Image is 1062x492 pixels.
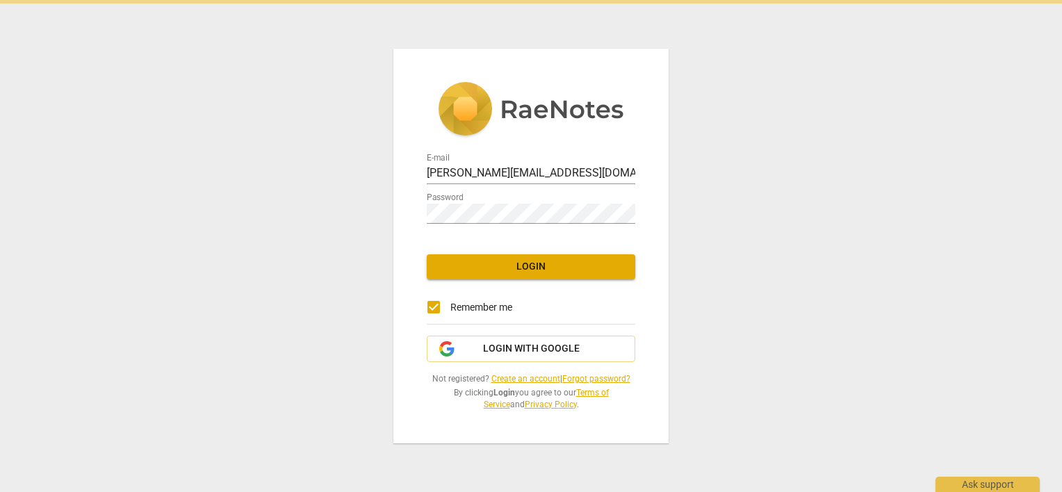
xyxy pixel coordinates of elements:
[493,388,515,397] b: Login
[525,400,577,409] a: Privacy Policy
[438,82,624,139] img: 5ac2273c67554f335776073100b6d88f.svg
[427,336,635,362] button: Login with Google
[484,388,609,409] a: Terms of Service
[483,342,580,356] span: Login with Google
[491,374,560,384] a: Create an account
[427,194,464,202] label: Password
[450,300,512,315] span: Remember me
[427,373,635,385] span: Not registered? |
[427,154,450,163] label: E-mail
[562,374,630,384] a: Forgot password?
[427,254,635,279] button: Login
[438,260,624,274] span: Login
[936,477,1040,492] div: Ask support
[427,387,635,410] span: By clicking you agree to our and .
